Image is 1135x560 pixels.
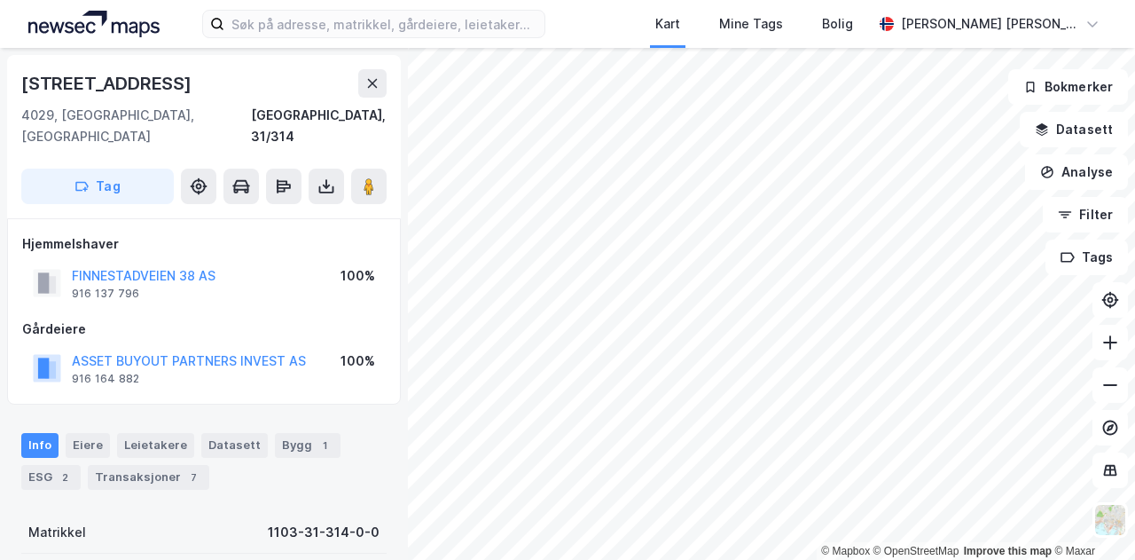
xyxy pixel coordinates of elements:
div: 4029, [GEOGRAPHIC_DATA], [GEOGRAPHIC_DATA] [21,105,251,147]
div: 1103-31-314-0-0 [268,522,380,543]
div: Datasett [201,433,268,458]
button: Tags [1045,240,1128,275]
button: Bokmerker [1008,69,1128,105]
button: Datasett [1020,112,1128,147]
div: [PERSON_NAME] [PERSON_NAME] [901,13,1078,35]
div: 916 137 796 [72,287,139,301]
div: Leietakere [117,433,194,458]
div: [GEOGRAPHIC_DATA], 31/314 [251,105,387,147]
a: OpenStreetMap [873,545,959,557]
iframe: Chat Widget [1046,475,1135,560]
div: 916 164 882 [72,372,139,386]
div: 100% [340,351,375,372]
div: Info [21,433,59,458]
a: Mapbox [821,545,870,557]
div: [STREET_ADDRESS] [21,69,195,98]
div: Kontrollprogram for chat [1046,475,1135,560]
div: ESG [21,465,81,490]
button: Tag [21,169,174,204]
div: Hjemmelshaver [22,233,386,255]
div: Transaksjoner [88,465,209,490]
div: Gårdeiere [22,319,386,340]
input: Søk på adresse, matrikkel, gårdeiere, leietakere eller personer [224,11,544,37]
div: Bygg [275,433,340,458]
button: Analyse [1025,154,1128,190]
div: Mine Tags [719,13,783,35]
div: 1 [316,437,333,454]
div: Bolig [822,13,853,35]
button: Filter [1043,197,1128,233]
div: Eiere [66,433,110,458]
div: 100% [340,265,375,287]
img: logo.a4113a55bc3d86da70a041830d287a7e.svg [28,11,160,37]
a: Improve this map [964,545,1052,557]
div: Kart [655,13,680,35]
div: 7 [184,469,202,486]
div: 2 [56,469,74,486]
div: Matrikkel [28,522,86,543]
